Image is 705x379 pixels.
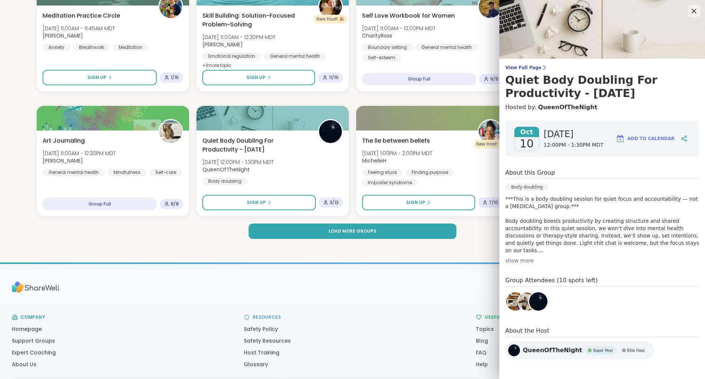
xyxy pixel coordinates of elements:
button: Add to Calendar [612,130,678,147]
h4: About this Group [505,168,555,177]
a: AmberWolffWizard [505,291,526,312]
span: 9 / 9 [490,76,498,82]
a: Help [476,361,488,368]
span: Super Peer [593,348,613,353]
span: Skill Building: Solution-Focused Problem-Solving [202,11,310,29]
div: Finding purpose [406,169,454,176]
span: [DATE] 11:00AM - 12:30PM MDT [202,33,275,41]
span: 8 / 8 [171,201,179,207]
div: Breathwork [73,44,110,51]
span: 1 / 16 [171,75,179,81]
div: Feeling stuck [362,169,403,176]
a: Glossary [244,361,268,368]
span: [DATE] [544,128,604,140]
a: Host Training [244,349,279,356]
span: 12:00PM - 1:30PM MDT [544,142,604,149]
span: The lie between beliefs [362,136,430,145]
b: [PERSON_NAME] [43,157,83,164]
span: QueenOfTheNight [523,346,582,355]
a: View Full PageQuiet Body Doubling For Productivity - [DATE] [505,65,699,100]
img: QueenOfTheNight [319,120,342,143]
a: About Us [12,361,36,368]
span: Quiet Body Doubling For Productivity - [DATE] [202,136,310,154]
div: General mental health [264,53,326,60]
div: Imposter syndrome [362,179,418,186]
div: Self-care [149,169,182,176]
a: Safety Policy [244,325,278,333]
span: 11 / 16 [329,75,339,81]
span: Art Journaling [43,136,85,145]
div: Mindfulness [108,169,147,176]
span: Load more groups [329,228,376,235]
h4: Hosted by: [505,103,699,112]
span: 3 / 13 [330,200,339,205]
span: 7 / 10 [489,200,498,205]
span: [DATE] 11:00AM - 12:30PM MDT [43,150,116,157]
button: Sign Up [202,195,316,210]
div: Anxiety [43,44,70,51]
span: [DATE] 11:00AM - 11:45AM MDT [43,25,115,32]
span: Elite Host [627,348,645,353]
span: 10 [520,137,534,150]
img: spencer [159,120,182,143]
b: QueenOfTheNight [202,166,250,173]
div: General mental health [43,169,105,176]
div: Body doubling [202,178,247,185]
div: New Host! 🎉 [473,140,507,149]
a: Expert Coaching [12,349,56,356]
a: Topics [476,325,494,333]
button: Sign Up [43,70,157,85]
img: Sharewell [12,278,59,296]
a: Blog [476,337,488,344]
div: New Host! 🎉 [314,15,347,24]
span: [DATE] 11:00AM - 12:00PM MDT [362,25,435,32]
img: QueenOfTheNight [529,292,547,311]
h3: Company [21,314,45,320]
a: QueenOfTheNight [538,103,597,112]
div: Group Full [43,198,157,210]
span: [DATE] 12:00PM - 1:30PM MDT [202,158,274,166]
div: Self-esteem [362,54,401,61]
button: Sign Up [362,195,475,210]
span: Sign Up [87,74,106,81]
a: QueenOfTheNight [528,291,549,312]
b: [PERSON_NAME] [43,32,83,39]
h3: Useful Links [485,314,517,320]
h3: Quiet Body Doubling For Productivity - [DATE] [505,74,699,100]
div: Boundary setting [362,44,413,51]
img: ShareWell Logomark [616,134,625,143]
span: Meditation Practice Circle [43,11,120,20]
div: Group Full [362,73,476,85]
img: Makena [518,292,537,311]
b: CharityRoss [362,32,392,39]
b: [PERSON_NAME] [202,41,243,48]
div: General mental health [416,44,478,51]
div: Body doubling [505,183,549,191]
p: ***This is a body doubling session for quiet focus and accountability — not a [MEDICAL_DATA] grou... [505,195,699,254]
a: Makena [517,291,538,312]
span: Sign Up [247,199,266,206]
span: Oct [514,127,539,137]
div: show more [505,257,699,264]
button: Load more groups [249,224,456,239]
span: [DATE] 1:00PM - 2:00PM MDT [362,150,432,157]
img: Super Peer [588,348,592,352]
img: Elite Host [622,348,626,352]
b: MichelleH [362,157,386,164]
button: Sign Up [202,70,315,85]
span: Self Love Workbook for Women [362,11,455,20]
a: FAQ [476,349,487,356]
h4: Group Attendees (10 spots left) [505,276,699,287]
span: View Full Page [505,65,699,71]
span: Sign Up [246,74,265,81]
span: Sign Up [406,199,425,206]
h4: About the Host [505,326,699,337]
a: QueenOfTheNightQueenOfTheNightSuper PeerSuper PeerElite HostElite Host [505,342,654,359]
div: Meditation [113,44,148,51]
span: Add to Calendar [628,135,675,142]
a: Support Groups [12,337,55,344]
img: QueenOfTheNight [508,344,520,356]
img: AmberWolffWizard [506,292,525,311]
a: Safety Resources [244,337,291,344]
img: MichelleH [479,120,502,143]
